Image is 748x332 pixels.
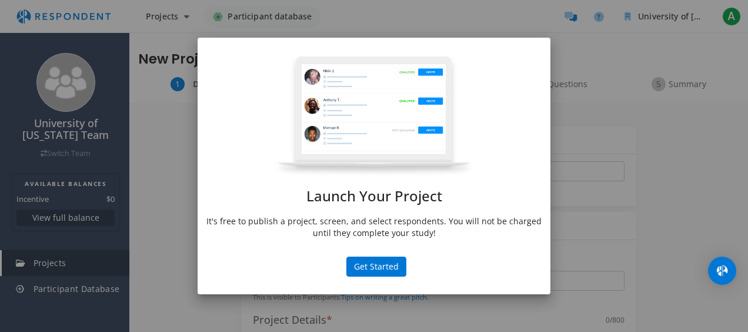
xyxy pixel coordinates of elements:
md-dialog: Launch Your ... [198,38,550,295]
button: Get Started [346,257,406,277]
h1: Launch Your Project [206,188,542,204]
p: It's free to publish a project, screen, and select respondents. You will not be charged until the... [206,215,542,239]
img: project-modal.png [273,55,475,177]
div: Open Intercom Messenger [708,257,736,285]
